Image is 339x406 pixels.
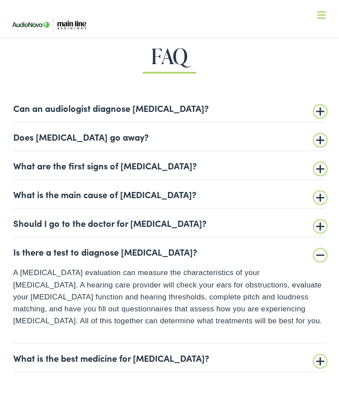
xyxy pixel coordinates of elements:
[13,189,326,199] summary: What is the main cause of [MEDICAL_DATA]?
[13,246,326,257] summary: Is there a test to diagnose [MEDICAL_DATA]?
[13,267,326,327] p: A [MEDICAL_DATA] evaluation can measure the characteristics of your [MEDICAL_DATA]. A hearing car...
[13,103,326,113] summary: Can an audiologist diagnose [MEDICAL_DATA]?
[13,44,326,68] h2: FAQ
[13,131,326,142] summary: Does [MEDICAL_DATA] go away?
[13,218,326,228] summary: Should I go to the doctor for [MEDICAL_DATA]?
[13,160,326,171] summary: What are the first signs of [MEDICAL_DATA]?
[13,352,326,363] summary: What is the best medicine for [MEDICAL_DATA]?
[13,35,332,63] a: What We Offer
